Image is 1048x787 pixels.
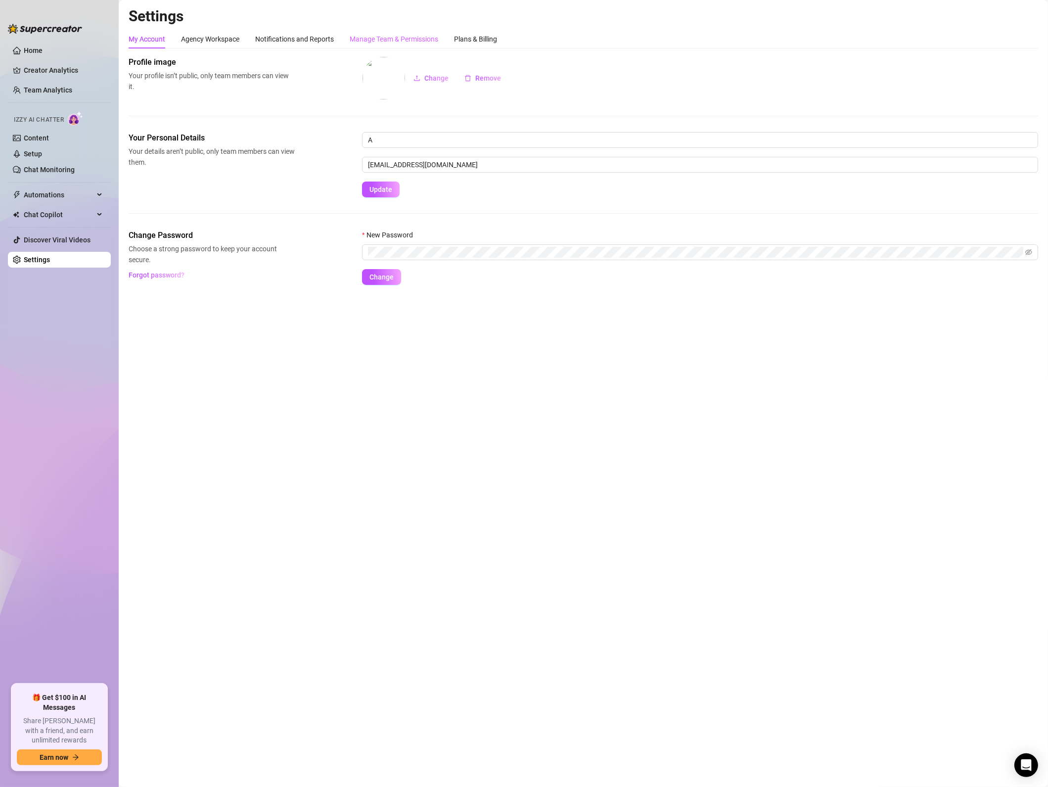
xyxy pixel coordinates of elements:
[14,115,64,125] span: Izzy AI Chatter
[475,74,501,82] span: Remove
[362,157,1038,173] input: Enter new email
[129,56,295,68] span: Profile image
[424,74,449,82] span: Change
[24,134,49,142] a: Content
[181,34,239,45] div: Agency Workspace
[13,211,19,218] img: Chat Copilot
[24,62,103,78] a: Creator Analytics
[1014,753,1038,777] div: Open Intercom Messenger
[1025,249,1032,256] span: eye-invisible
[369,185,392,193] span: Update
[362,132,1038,148] input: Enter name
[129,7,1038,26] h2: Settings
[129,146,295,168] span: Your details aren’t public, only team members can view them.
[255,34,334,45] div: Notifications and Reports
[456,70,509,86] button: Remove
[24,256,50,264] a: Settings
[362,230,419,240] label: New Password
[40,753,68,761] span: Earn now
[17,749,102,765] button: Earn nowarrow-right
[13,191,21,199] span: thunderbolt
[129,70,295,92] span: Your profile isn’t public, only team members can view it.
[406,70,456,86] button: Change
[24,187,94,203] span: Automations
[363,57,405,99] img: profilePics%2FziTcveXAf0V3F9yvoqddEdByV0p2.jpeg
[129,34,165,45] div: My Account
[129,243,295,265] span: Choose a strong password to keep your account secure.
[24,166,75,174] a: Chat Monitoring
[24,86,72,94] a: Team Analytics
[368,247,1023,258] input: New Password
[24,236,91,244] a: Discover Viral Videos
[129,267,185,283] button: Forgot password?
[454,34,497,45] div: Plans & Billing
[413,75,420,82] span: upload
[17,716,102,745] span: Share [PERSON_NAME] with a friend, and earn unlimited rewards
[362,182,400,197] button: Update
[129,132,295,144] span: Your Personal Details
[369,273,394,281] span: Change
[24,150,42,158] a: Setup
[129,271,185,279] span: Forgot password?
[68,111,83,126] img: AI Chatter
[17,693,102,712] span: 🎁 Get $100 in AI Messages
[129,230,295,241] span: Change Password
[362,269,401,285] button: Change
[24,207,94,223] span: Chat Copilot
[8,24,82,34] img: logo-BBDzfeDw.svg
[72,754,79,761] span: arrow-right
[24,46,43,54] a: Home
[464,75,471,82] span: delete
[350,34,438,45] div: Manage Team & Permissions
